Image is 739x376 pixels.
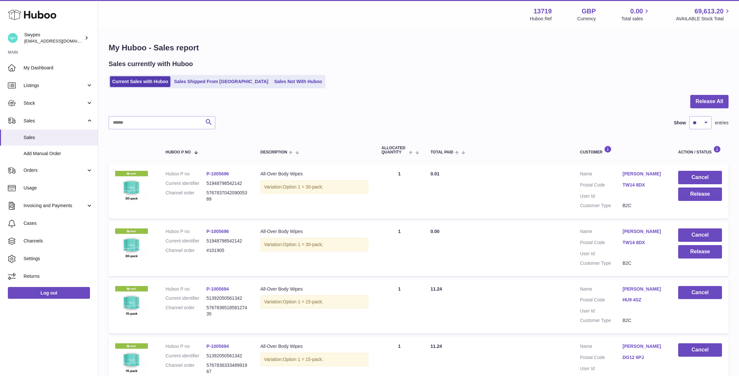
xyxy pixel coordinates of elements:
[206,238,247,244] dd: 51948798542142
[166,343,206,349] dt: Huboo P no
[260,180,368,194] div: Variation:
[24,220,93,226] span: Cases
[623,297,665,303] a: HU9 4SZ
[115,343,148,376] img: 137191726829119.png
[630,7,643,16] span: 0.00
[166,228,206,235] dt: Huboo P no
[115,228,148,261] img: 137191726829084.png
[260,286,368,292] div: All-Over Body Wipes
[623,354,665,361] a: DG12 6PJ
[24,82,86,89] span: Listings
[580,366,623,372] dt: User Id
[580,240,623,247] dt: Postal Code
[678,286,722,299] button: Cancel
[623,203,665,209] dd: B2C
[260,238,368,251] div: Variation:
[431,171,439,176] span: 0.01
[623,240,665,246] a: TW14 8DX
[166,286,206,292] dt: Huboo P no
[24,256,93,262] span: Settings
[166,190,206,202] dt: Channel order
[375,222,424,276] td: 1
[623,228,665,235] a: [PERSON_NAME]
[109,43,729,53] h1: My Huboo - Sales report
[678,171,722,184] button: Cancel
[24,38,96,44] span: [EMAIL_ADDRESS][DOMAIN_NAME]
[24,185,93,191] span: Usage
[580,343,623,351] dt: Name
[674,120,686,126] label: Show
[678,146,722,154] div: Action / Status
[260,150,287,154] span: Description
[206,286,229,292] a: P-1005694
[580,286,623,294] dt: Name
[260,228,368,235] div: All-Over Body Wipes
[715,120,729,126] span: entries
[283,184,323,189] span: Option 1 = 30-pack;
[580,297,623,305] dt: Postal Code
[206,190,247,202] dd: 576783704209005389
[623,343,665,349] a: [PERSON_NAME]
[24,100,86,106] span: Stock
[24,151,93,157] span: Add Manual Order
[24,118,86,124] span: Sales
[206,362,247,375] dd: 576783633348991967
[678,245,722,259] button: Release
[580,193,623,199] dt: User Id
[530,16,552,22] div: Huboo Ref
[260,295,368,309] div: Variation:
[206,305,247,317] dd: 576783651858127435
[431,150,453,154] span: Total paid
[166,238,206,244] dt: Current identifier
[582,7,596,16] strong: GBP
[172,76,271,87] a: Sales Shipped From [GEOGRAPHIC_DATA]
[206,180,247,187] dd: 51948798542142
[115,286,148,319] img: 137191726829119.png
[580,317,623,324] dt: Customer Type
[623,317,665,324] dd: B2C
[577,16,596,22] div: Currency
[272,76,324,87] a: Sales Not With Huboo
[623,182,665,188] a: TW14 8DX
[678,343,722,357] button: Cancel
[206,353,247,359] dd: 51392050561342
[580,308,623,314] dt: User Id
[24,134,93,141] span: Sales
[676,7,731,22] a: 69,613.20 AVAILABLE Stock Total
[206,295,247,301] dd: 51392050561342
[283,357,323,362] span: Option 1 = 15-pack;
[283,299,323,304] span: Option 1 = 15-pack;
[166,247,206,254] dt: Channel order
[678,228,722,242] button: Cancel
[580,354,623,362] dt: Postal Code
[580,182,623,190] dt: Postal Code
[24,238,93,244] span: Channels
[534,7,552,16] strong: 13719
[110,76,170,87] a: Current Sales with Huboo
[166,362,206,375] dt: Channel order
[375,164,424,219] td: 1
[8,287,90,299] a: Log out
[206,344,229,349] a: P-1005694
[580,260,623,266] dt: Customer Type
[166,171,206,177] dt: Huboo P no
[8,33,18,43] img: hello@swypes.co.uk
[166,180,206,187] dt: Current identifier
[621,7,650,22] a: 0.00 Total sales
[166,353,206,359] dt: Current identifier
[580,146,665,154] div: Customer
[375,279,424,334] td: 1
[580,228,623,236] dt: Name
[695,7,724,16] span: 69,613.20
[260,353,368,366] div: Variation:
[24,65,93,71] span: My Dashboard
[623,260,665,266] dd: B2C
[431,286,442,292] span: 11.24
[206,229,229,234] a: P-1005696
[24,32,83,44] div: Swypes
[260,171,368,177] div: All-Over Body Wipes
[623,171,665,177] a: [PERSON_NAME]
[206,247,247,254] dd: #101905
[166,305,206,317] dt: Channel order
[206,171,229,176] a: P-1005696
